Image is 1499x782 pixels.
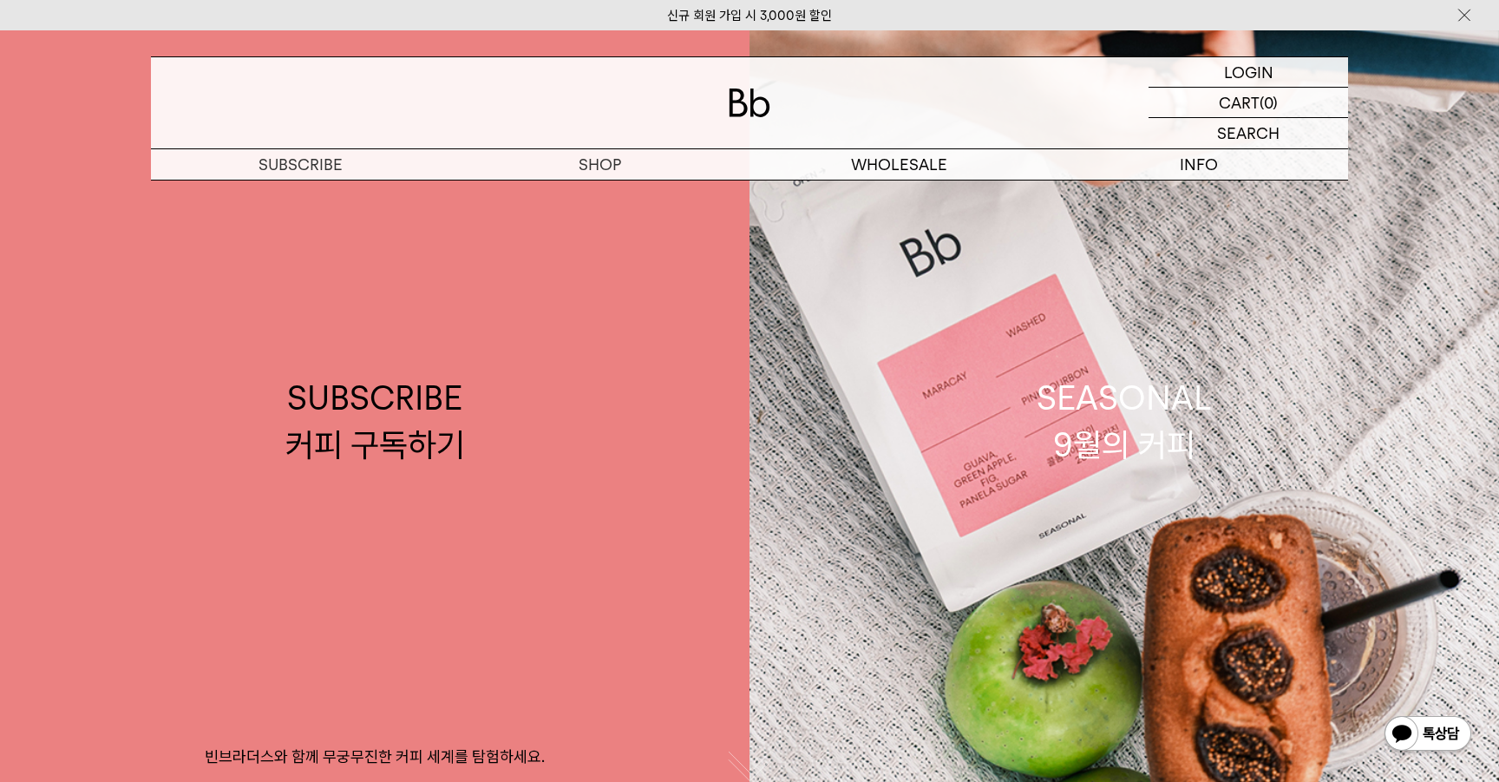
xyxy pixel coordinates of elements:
[1217,118,1280,148] p: SEARCH
[151,149,450,180] a: SUBSCRIBE
[450,149,749,180] a: SHOP
[1224,57,1273,87] p: LOGIN
[1149,88,1348,118] a: CART (0)
[1383,714,1473,756] img: 카카오톡 채널 1:1 채팅 버튼
[1219,88,1260,117] p: CART
[749,149,1049,180] p: WHOLESALE
[729,89,770,117] img: 로고
[1149,57,1348,88] a: LOGIN
[285,375,465,467] div: SUBSCRIBE 커피 구독하기
[1049,149,1348,180] p: INFO
[667,8,832,23] a: 신규 회원 가입 시 3,000원 할인
[1037,375,1212,467] div: SEASONAL 9월의 커피
[1260,88,1278,117] p: (0)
